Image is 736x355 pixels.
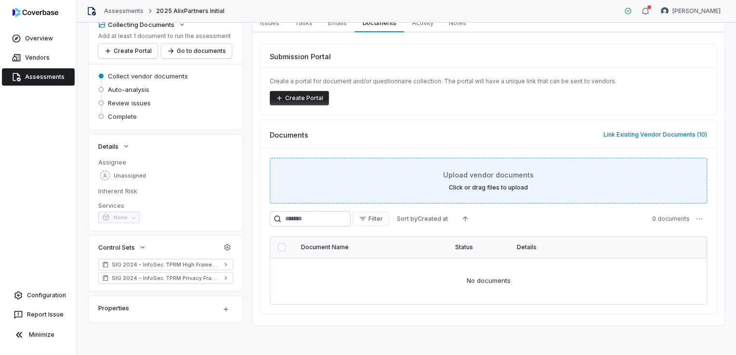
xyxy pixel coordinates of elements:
[98,44,158,58] button: Create Portal
[661,7,669,15] img: Jonathan Lee avatar
[4,287,73,304] a: Configuration
[95,239,149,256] button: Control Sets
[449,184,528,191] label: Click or drag files to upload
[95,138,133,155] button: Details
[98,243,135,252] span: Control Sets
[291,16,316,29] span: Tasks
[443,170,534,180] span: Upload vendor documents
[95,16,189,33] button: Collecting Documents
[324,16,351,29] span: Emails
[112,274,220,282] span: SIG 2024 - InfoSec TPRM Privacy Framework
[655,4,726,18] button: Jonathan Lee avatar[PERSON_NAME]
[104,7,144,15] a: Assessments
[2,30,75,47] a: Overview
[672,7,721,15] span: [PERSON_NAME]
[270,77,707,85] p: Create a portal for document and/or questionnaire collection. The portal will have a unique link ...
[13,8,58,17] img: logo-D7KZi-bG.svg
[114,172,146,179] span: Unassigned
[98,32,232,40] p: Add at least 1 document to run the assessment
[98,20,174,29] div: Collecting Documents
[456,212,475,226] button: Ascending
[108,112,137,121] span: Complete
[98,201,233,210] dt: Services
[391,212,454,226] button: Sort byCreated at
[2,49,75,66] a: Vendors
[353,212,389,226] button: Filter
[98,272,233,284] a: SIG 2024 - InfoSec TPRM Privacy Framework
[270,130,308,140] span: Documents
[270,258,707,304] td: No documents
[517,243,676,251] div: Details
[112,261,220,268] span: SIG 2024 - InfoSec TPRM High Framework
[108,85,149,94] span: Auto-analysis
[270,91,329,105] button: Create Portal
[601,125,710,145] button: Link Existing Vendor Documents (10)
[4,306,73,323] button: Report Issue
[301,243,440,251] div: Document Name
[98,259,233,270] a: SIG 2024 - InfoSec TPRM High Framework
[256,16,283,29] span: Issues
[359,16,400,29] span: Documents
[98,158,233,166] dt: Assignee
[461,215,469,223] svg: Ascending
[368,215,383,223] span: Filter
[108,72,188,80] span: Collect vendor documents
[98,187,233,195] dt: Inherent Risk
[2,68,75,86] a: Assessments
[652,215,690,223] span: 0 documents
[270,51,331,62] span: Submission Portal
[156,7,224,15] span: 2025 AlixPartners Initial
[161,44,232,58] button: Go to documents
[98,142,118,151] span: Details
[455,243,501,251] div: Status
[4,325,73,344] button: Minimize
[408,16,437,29] span: Activity
[445,16,470,29] span: Notes
[108,99,151,107] span: Review issues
